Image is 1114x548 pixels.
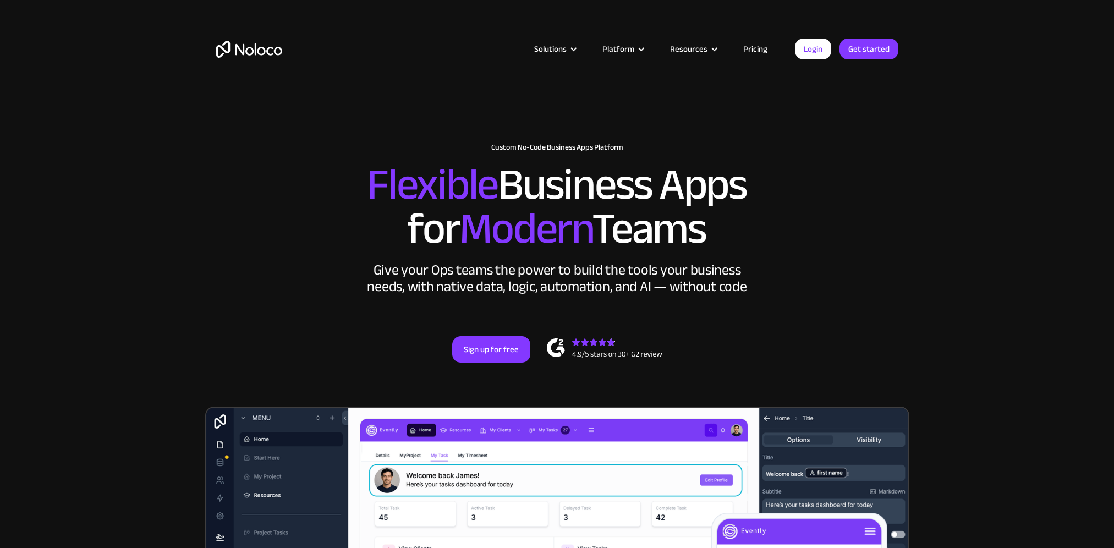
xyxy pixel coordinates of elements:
span: Modern [459,188,592,270]
div: Solutions [520,42,589,56]
a: Sign up for free [452,336,530,363]
div: Resources [656,42,729,56]
a: Login [795,39,831,59]
div: Resources [670,42,707,56]
a: home [216,41,282,58]
a: Pricing [729,42,781,56]
div: Give your Ops teams the power to build the tools your business needs, with native data, logic, au... [365,262,750,295]
div: Platform [602,42,634,56]
h1: Custom No-Code Business Apps Platform [216,143,898,152]
span: Flexible [367,144,498,226]
div: Solutions [534,42,567,56]
div: Platform [589,42,656,56]
h2: Business Apps for Teams [216,163,898,251]
a: Get started [839,39,898,59]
